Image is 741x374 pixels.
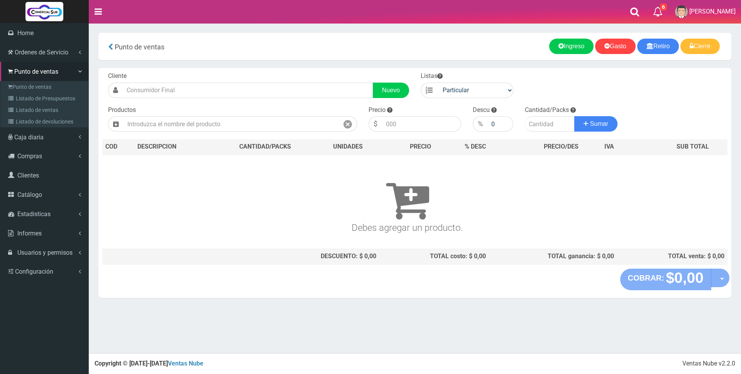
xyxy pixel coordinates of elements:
[620,269,712,290] button: COBRAR: $0,00
[14,68,58,75] span: Punto de ventas
[628,274,664,282] strong: COBRAR:
[2,93,88,104] a: Listado de Presupuestos
[134,139,214,155] th: DES
[217,252,376,261] div: DESCUENTO: $ 0,00
[421,72,443,81] label: Listas
[637,39,679,54] a: Retiro
[316,139,379,155] th: UNIDADES
[17,210,51,218] span: Estadisticas
[492,252,614,261] div: TOTAL ganancia: $ 0,00
[17,152,42,160] span: Compras
[2,104,88,116] a: Listado de ventas
[382,252,486,261] div: TOTAL costo: $ 0,00
[108,72,127,81] label: Cliente
[604,143,614,150] span: IVA
[595,39,636,54] a: Gasto
[17,172,39,179] span: Clientes
[17,230,42,237] span: Informes
[15,49,68,56] span: Ordenes de Servicio
[369,106,386,115] label: Precio
[473,106,490,115] label: Descu
[373,83,409,98] a: Nuevo
[525,116,575,132] input: Cantidad
[689,8,736,15] span: [PERSON_NAME]
[620,252,724,261] div: TOTAL venta: $ 0,00
[682,359,735,368] div: Ventas Nube v2.2.0
[549,39,594,54] a: Ingreso
[544,143,579,150] span: PRECIO/DES
[102,139,134,155] th: COD
[525,106,569,115] label: Cantidad/Packs
[25,2,63,21] img: Logo grande
[105,166,709,233] h3: Debes agregar un producto.
[675,5,688,18] img: User Image
[14,134,44,141] span: Caja diaria
[590,120,608,127] span: Sumar
[2,116,88,127] a: Listado de devoluciones
[382,116,461,132] input: 000
[15,268,53,275] span: Configuración
[123,116,339,132] input: Introduzca el nombre del producto
[680,39,720,54] a: Cierre
[168,360,203,367] a: Ventas Nube
[149,143,176,150] span: CRIPCION
[574,116,617,132] button: Sumar
[17,29,34,37] span: Home
[369,116,382,132] div: $
[660,3,667,11] span: 6
[487,116,513,132] input: 000
[123,83,373,98] input: Consumidor Final
[465,143,486,150] span: % DESC
[666,269,704,286] strong: $0,00
[115,43,164,51] span: Punto de ventas
[410,142,431,151] span: PRECIO
[2,81,88,93] a: Punto de ventas
[17,191,42,198] span: Catálogo
[677,142,709,151] span: SUB TOTAL
[95,360,203,367] strong: Copyright © [DATE]-[DATE]
[214,139,316,155] th: CANTIDAD/PACKS
[108,106,136,115] label: Productos
[473,116,487,132] div: %
[17,249,73,256] span: Usuarios y permisos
